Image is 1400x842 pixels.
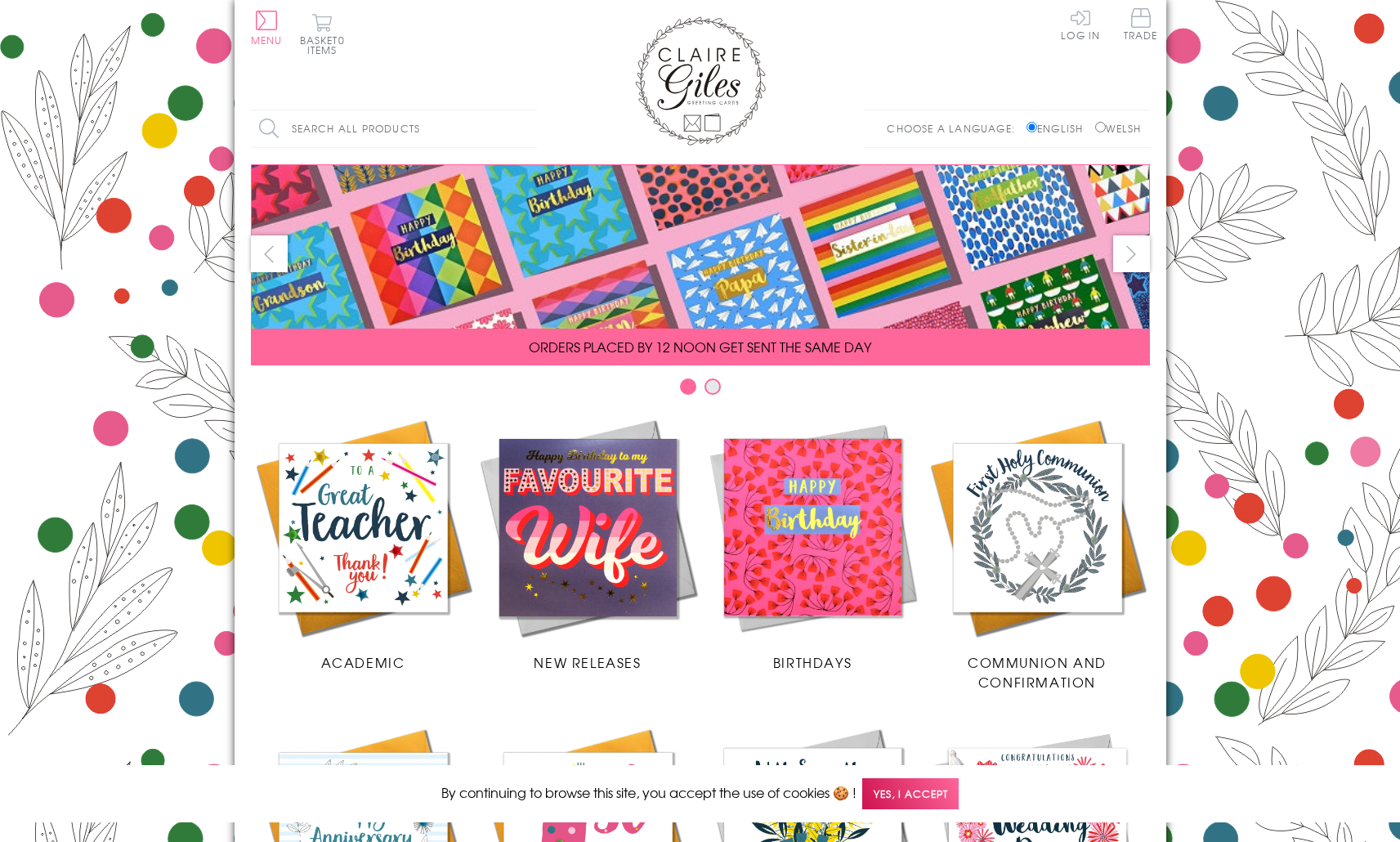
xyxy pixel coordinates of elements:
[1113,235,1150,272] button: next
[1095,121,1142,136] label: Welsh
[700,415,925,672] a: Birthdays
[251,235,288,272] button: prev
[321,652,405,672] span: Academic
[1124,8,1158,40] span: Trade
[1095,122,1106,132] input: Welsh
[1061,8,1100,40] a: Log In
[251,11,283,45] button: Menu
[251,110,537,147] input: Search all products
[251,415,476,672] a: Academic
[534,652,641,672] span: New Releases
[521,110,537,147] input: Search
[635,16,766,146] img: Claire Giles Greetings Cards
[1027,122,1037,132] input: English
[680,378,696,395] button: Carousel Page 1 (Current Slide)
[251,33,283,47] span: Menu
[529,337,871,356] span: ORDERS PLACED BY 12 NOON GET SENT THE SAME DAY
[476,415,700,672] a: New Releases
[887,121,1023,136] p: Choose a language:
[307,33,345,57] span: 0 items
[704,378,721,395] button: Carousel Page 2
[1124,8,1158,43] a: Trade
[862,778,959,810] span: Yes, I accept
[925,415,1150,692] a: Communion and Confirmation
[1027,121,1091,136] label: English
[968,652,1107,692] span: Communion and Confirmation
[773,652,852,672] span: Birthdays
[251,378,1150,403] div: Carousel Pagination
[300,13,345,55] button: Basket0 items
